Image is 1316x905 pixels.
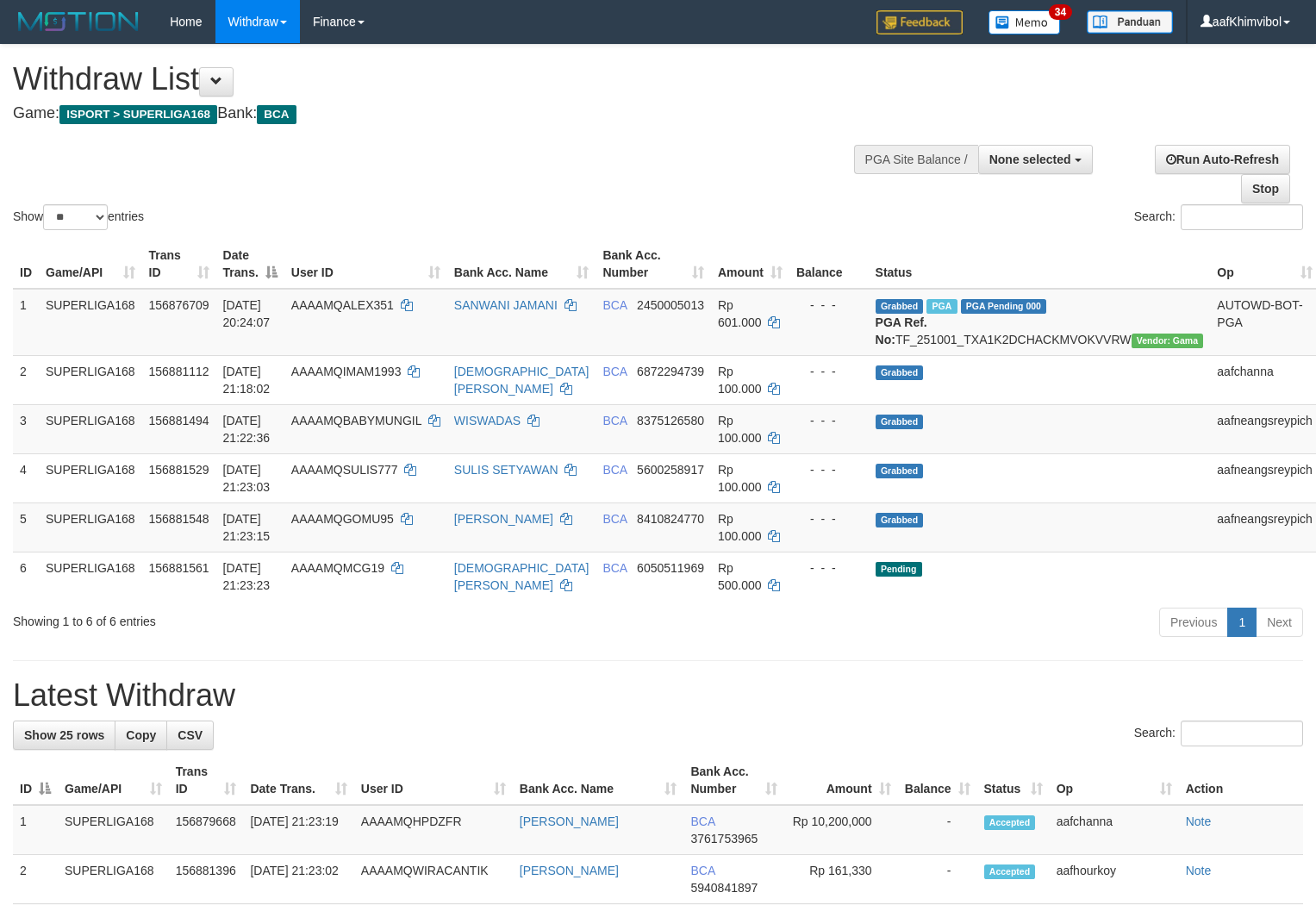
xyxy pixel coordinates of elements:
span: Grabbed [876,513,924,527]
a: [PERSON_NAME] [520,814,619,828]
span: [DATE] 21:18:02 [223,365,271,396]
a: SANWANI JAMANI [454,298,558,312]
label: Show entries [13,204,144,230]
td: 1 [13,805,58,855]
span: 156881529 [149,463,209,477]
td: SUPERLIGA168 [39,502,142,552]
span: Accepted [984,864,1036,879]
a: [PERSON_NAME] [520,864,619,877]
span: [DATE] 21:23:03 [223,463,271,494]
input: Search: [1181,204,1303,230]
span: 156881561 [149,561,209,575]
div: Showing 1 to 6 of 6 entries [13,606,535,630]
th: Date Trans.: activate to sort column ascending [243,756,353,805]
img: panduan.png [1087,10,1173,34]
span: Copy [126,728,156,742]
td: SUPERLIGA168 [58,855,169,904]
span: AAAAMQMCG19 [291,561,384,575]
h1: Withdraw List [13,62,860,97]
div: - - - [796,412,862,429]
span: BCA [690,864,714,877]
span: Copy 6050511969 to clipboard [637,561,704,575]
span: Copy 5600258917 to clipboard [637,463,704,477]
span: ISPORT > SUPERLIGA168 [59,105,217,124]
td: [DATE] 21:23:02 [243,855,353,904]
span: CSV [178,728,203,742]
td: 3 [13,404,39,453]
label: Search: [1134,204,1303,230]
td: 2 [13,855,58,904]
td: SUPERLIGA168 [39,552,142,601]
td: - [898,855,977,904]
td: Rp 10,200,000 [784,805,898,855]
span: None selected [989,153,1071,166]
th: Status: activate to sort column ascending [977,756,1050,805]
button: None selected [978,145,1093,174]
td: SUPERLIGA168 [39,355,142,404]
h4: Game: Bank: [13,105,860,122]
span: BCA [602,463,627,477]
th: Action [1179,756,1303,805]
span: 156876709 [149,298,209,312]
span: [DATE] 21:22:36 [223,414,271,445]
a: SULIS SETYAWAN [454,463,558,477]
span: Copy 8375126580 to clipboard [637,414,704,428]
div: - - - [796,363,862,380]
th: Bank Acc. Name: activate to sort column ascending [447,240,596,289]
th: Bank Acc. Name: activate to sort column ascending [513,756,684,805]
b: PGA Ref. No: [876,315,927,346]
span: 156881494 [149,414,209,428]
span: PGA Pending [961,299,1047,314]
td: 5 [13,502,39,552]
th: User ID: activate to sort column ascending [284,240,447,289]
th: Op: activate to sort column ascending [1050,756,1179,805]
div: - - - [796,461,862,478]
th: User ID: activate to sort column ascending [354,756,513,805]
td: 4 [13,453,39,502]
span: Copy 2450005013 to clipboard [637,298,704,312]
span: Grabbed [876,464,924,478]
h1: Latest Withdraw [13,678,1303,713]
span: AAAAMQALEX351 [291,298,394,312]
span: Rp 100.000 [718,463,762,494]
span: Pending [876,562,922,577]
th: Game/API: activate to sort column ascending [39,240,142,289]
td: SUPERLIGA168 [39,404,142,453]
a: Show 25 rows [13,721,115,750]
span: Show 25 rows [24,728,104,742]
span: AAAAMQSULIS777 [291,463,398,477]
span: AAAAMQBABYMUNGIL [291,414,421,428]
input: Search: [1181,721,1303,746]
a: 1 [1227,608,1257,637]
th: Bank Acc. Number: activate to sort column ascending [596,240,711,289]
div: PGA Site Balance / [854,145,978,174]
th: Trans ID: activate to sort column ascending [169,756,244,805]
span: Rp 601.000 [718,298,762,329]
td: 1 [13,289,39,356]
a: CSV [166,721,214,750]
img: Feedback.jpg [876,10,963,34]
td: aafchanna [1050,805,1179,855]
a: [DEMOGRAPHIC_DATA][PERSON_NAME] [454,561,589,592]
a: Copy [115,721,167,750]
td: 156879668 [169,805,244,855]
select: Showentries [43,204,108,230]
th: Amount: activate to sort column ascending [784,756,898,805]
a: Previous [1159,608,1228,637]
th: Trans ID: activate to sort column ascending [142,240,216,289]
span: 156881112 [149,365,209,378]
a: WISWADAS [454,414,521,428]
span: BCA [602,365,627,378]
td: aafhourkoy [1050,855,1179,904]
span: Copy 6872294739 to clipboard [637,365,704,378]
td: SUPERLIGA168 [39,289,142,356]
span: AAAAMQGOMU95 [291,512,394,526]
span: Grabbed [876,415,924,429]
a: [DEMOGRAPHIC_DATA][PERSON_NAME] [454,365,589,396]
td: SUPERLIGA168 [39,453,142,502]
a: [PERSON_NAME] [454,512,553,526]
td: AAAAMQHPDZFR [354,805,513,855]
span: Grabbed [876,365,924,380]
td: 156881396 [169,855,244,904]
td: TF_251001_TXA1K2DCHACKMVOKVVRW [869,289,1211,356]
